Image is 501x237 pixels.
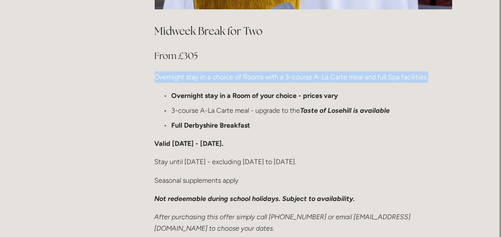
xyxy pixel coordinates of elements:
em: Taste of Losehill is available [300,106,390,114]
h2: Midweek Break for Two [155,24,453,39]
p: Stay until [DATE] - excluding [DATE] to [DATE]. [155,156,453,167]
strong: Full Derbyshire Breakfast [172,121,250,129]
p: Seasonal supplements apply [155,175,453,186]
em: Not redeemable during school holidays. Subject to availability. [155,195,355,203]
h3: From £305 [155,47,453,64]
p: Overnight stay in a choice of Rooms with a 3-course A-La Carte meal and full Spa facilities. [155,71,453,83]
strong: Valid [DATE] - [DATE]. [155,139,224,148]
strong: Overnight stay in a Room of your choice - prices vary [172,92,338,100]
p: 3-course A-La Carte meal - upgrade to the [172,105,453,116]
